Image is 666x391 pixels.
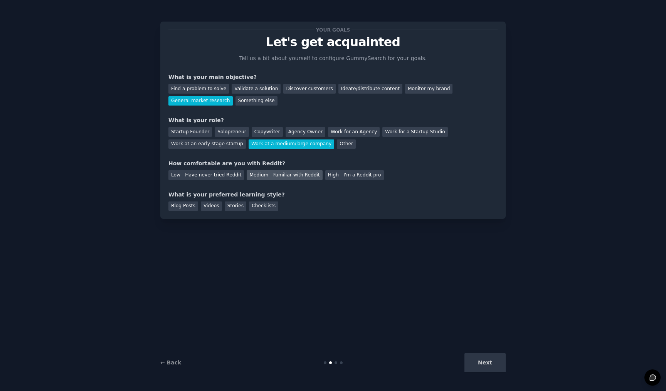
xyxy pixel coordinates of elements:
[328,127,380,137] div: Work for an Agency
[283,84,335,94] div: Discover customers
[168,116,498,124] div: What is your role?
[168,170,244,180] div: Low - Have never tried Reddit
[168,96,233,106] div: General market research
[201,201,222,211] div: Videos
[338,84,402,94] div: Ideate/distribute content
[168,191,498,199] div: What is your preferred learning style?
[232,84,281,94] div: Validate a solution
[337,139,356,149] div: Other
[168,201,198,211] div: Blog Posts
[168,84,229,94] div: Find a problem to solve
[382,127,447,137] div: Work for a Startup Studio
[168,159,498,168] div: How comfortable are you with Reddit?
[247,170,322,180] div: Medium - Familiar with Reddit
[252,127,283,137] div: Copywriter
[314,26,351,34] span: Your goals
[168,35,498,49] p: Let's get acquainted
[235,96,277,106] div: Something else
[168,127,212,137] div: Startup Founder
[249,139,334,149] div: Work at a medium/large company
[168,73,498,81] div: What is your main objective?
[325,170,384,180] div: High - I'm a Reddit pro
[405,84,452,94] div: Monitor my brand
[225,201,246,211] div: Stories
[236,54,430,62] p: Tell us a bit about yourself to configure GummySearch for your goals.
[168,139,246,149] div: Work at an early stage startup
[249,201,278,211] div: Checklists
[215,127,249,137] div: Solopreneur
[160,359,181,366] a: ← Back
[286,127,325,137] div: Agency Owner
